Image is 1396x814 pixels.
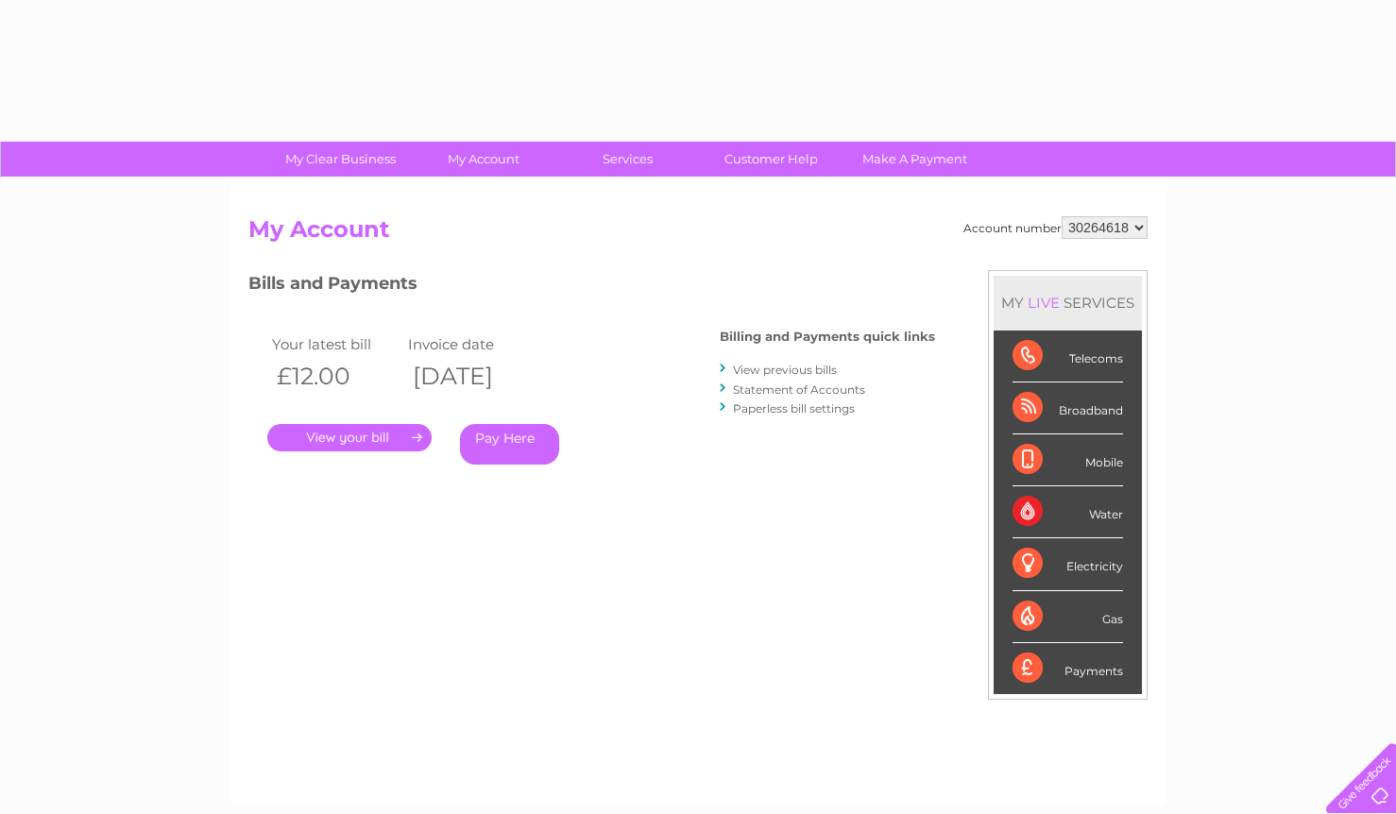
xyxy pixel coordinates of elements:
div: Electricity [1013,538,1123,590]
th: [DATE] [403,357,539,396]
h2: My Account [248,216,1148,252]
h3: Bills and Payments [248,270,935,303]
a: Customer Help [693,142,849,177]
div: Telecoms [1013,331,1123,382]
div: LIVE [1024,294,1064,312]
h4: Billing and Payments quick links [720,330,935,344]
div: Mobile [1013,434,1123,486]
a: Paperless bill settings [733,401,855,415]
a: Make A Payment [837,142,993,177]
a: Pay Here [460,424,559,465]
div: Payments [1013,643,1123,694]
a: My Account [406,142,562,177]
div: Gas [1013,591,1123,643]
a: Statement of Accounts [733,382,865,397]
div: MY SERVICES [994,276,1142,330]
div: Water [1013,486,1123,538]
a: My Clear Business [263,142,418,177]
th: £12.00 [267,357,403,396]
div: Account number [963,216,1148,239]
a: . [267,424,432,451]
a: View previous bills [733,363,837,377]
td: Your latest bill [267,331,403,357]
a: Services [550,142,706,177]
div: Broadband [1013,382,1123,434]
td: Invoice date [403,331,539,357]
